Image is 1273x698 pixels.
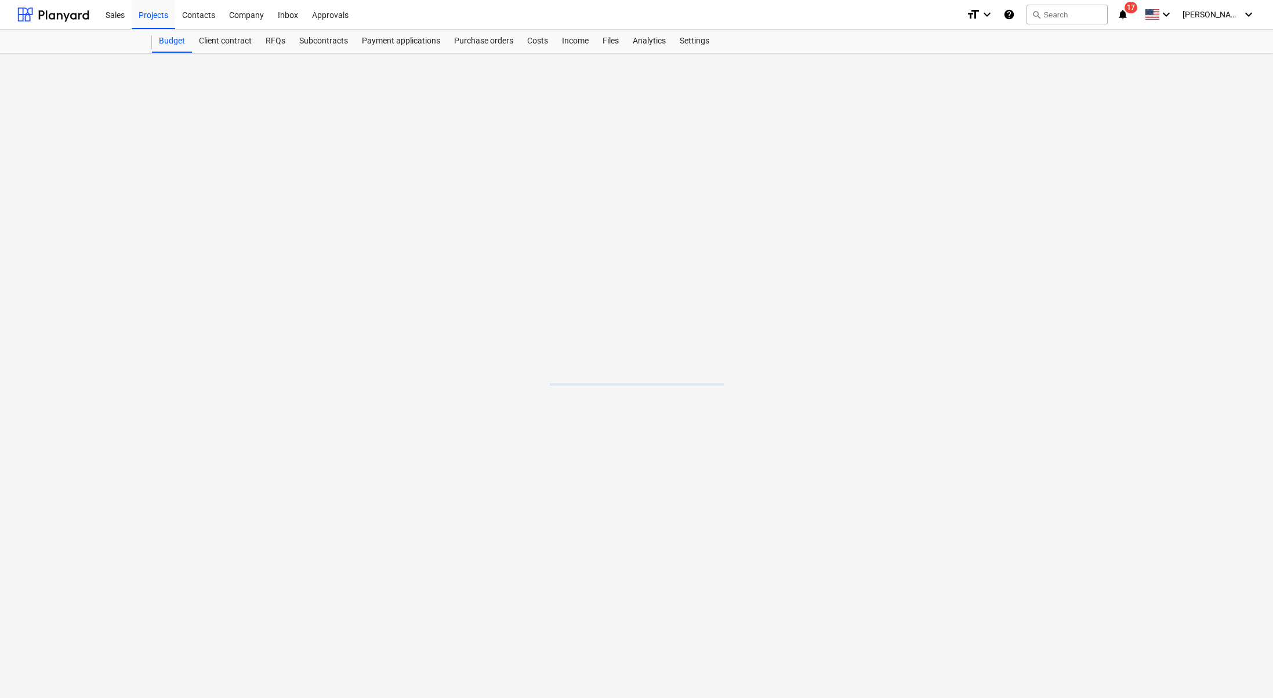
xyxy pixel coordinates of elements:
[192,30,259,53] a: Client contract
[1215,642,1273,698] iframe: Chat Widget
[292,30,355,53] a: Subcontracts
[520,30,555,53] a: Costs
[259,30,292,53] a: RFQs
[1215,642,1273,698] div: Widget de chat
[152,30,192,53] a: Budget
[355,30,447,53] a: Payment applications
[447,30,520,53] a: Purchase orders
[555,30,596,53] a: Income
[673,30,716,53] a: Settings
[596,30,626,53] a: Files
[626,30,673,53] a: Analytics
